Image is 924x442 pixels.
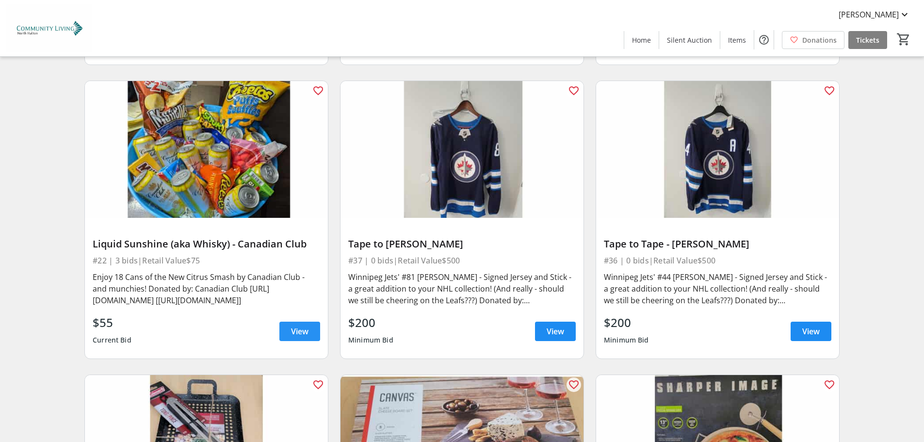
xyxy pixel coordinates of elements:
[604,254,831,267] div: #36 | 0 bids | Retail Value $500
[312,379,324,391] mat-icon: favorite_outline
[93,331,131,349] div: Current Bid
[535,322,576,341] a: View
[312,85,324,97] mat-icon: favorite_outline
[604,238,831,250] div: Tape to Tape - [PERSON_NAME]
[604,271,831,306] div: Winnipeg Jets' #44 [PERSON_NAME] - Signed Jersey and Stick - a great addition to your NHL collect...
[596,81,839,218] img: Tape to Tape - Morrissey
[93,271,320,306] div: Enjoy 18 Cans of the New Citrus Smash by Canadian Club - and munchies! Donated by: Canadian Club ...
[659,31,720,49] a: Silent Auction
[604,331,649,349] div: Minimum Bid
[802,326,820,337] span: View
[568,85,580,97] mat-icon: favorite_outline
[624,31,659,49] a: Home
[720,31,754,49] a: Items
[856,35,879,45] span: Tickets
[824,379,835,391] mat-icon: favorite_outline
[824,85,835,97] mat-icon: favorite_outline
[632,35,651,45] span: Home
[791,322,831,341] a: View
[348,254,576,267] div: #37 | 0 bids | Retail Value $500
[348,314,393,331] div: $200
[85,81,328,218] img: Liquid Sunshine (aka Whisky) - Canadian Club
[340,81,584,218] img: Tape to Tape - Connor
[291,326,308,337] span: View
[93,238,320,250] div: Liquid Sunshine (aka Whisky) - Canadian Club
[348,331,393,349] div: Minimum Bid
[604,314,649,331] div: $200
[782,31,844,49] a: Donations
[848,31,887,49] a: Tickets
[839,9,899,20] span: [PERSON_NAME]
[547,326,564,337] span: View
[667,35,712,45] span: Silent Auction
[802,35,837,45] span: Donations
[279,322,320,341] a: View
[728,35,746,45] span: Items
[93,314,131,331] div: $55
[568,379,580,391] mat-icon: favorite_outline
[93,254,320,267] div: #22 | 3 bids | Retail Value $75
[348,271,576,306] div: Winnipeg Jets' #81 [PERSON_NAME] - Signed Jersey and Stick - a great addition to your NHL collect...
[6,4,92,52] img: Community Living North Halton's Logo
[831,7,918,22] button: [PERSON_NAME]
[348,238,576,250] div: Tape to [PERSON_NAME]
[754,30,774,49] button: Help
[895,31,912,48] button: Cart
